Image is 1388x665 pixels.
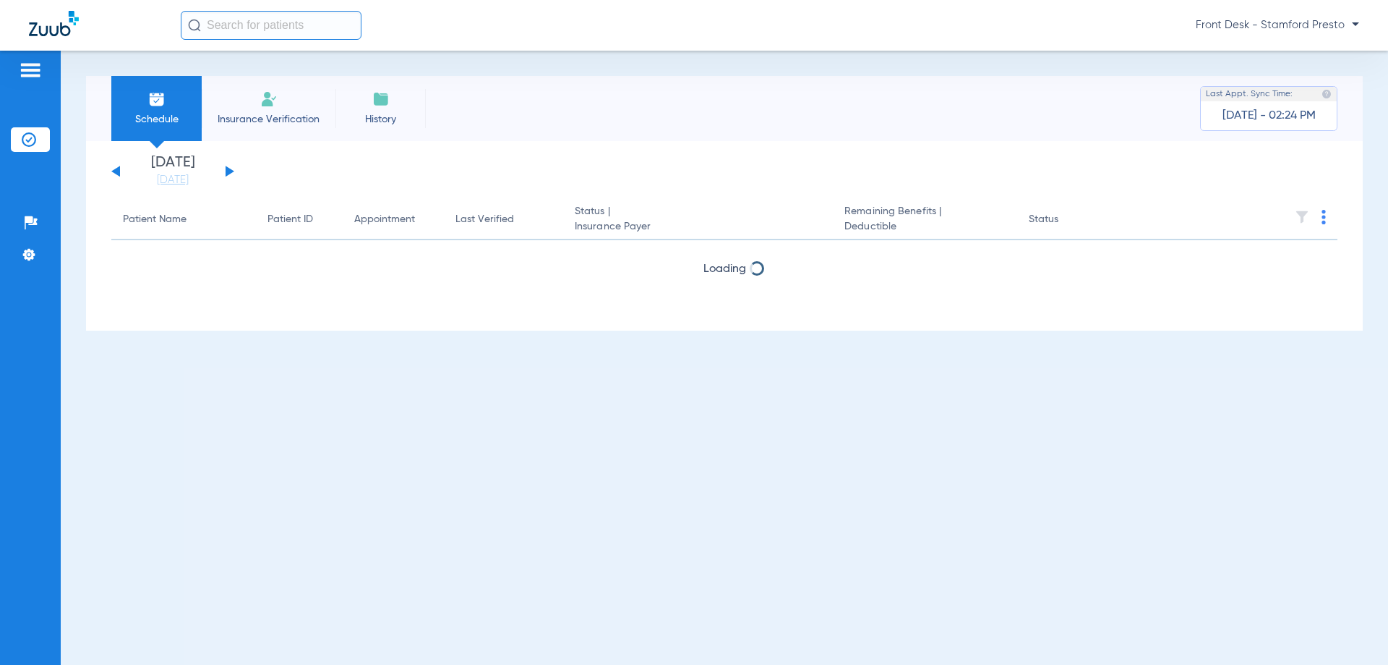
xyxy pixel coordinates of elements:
[1321,210,1326,224] img: group-dot-blue.svg
[260,90,278,108] img: Manual Insurance Verification
[1206,87,1293,101] span: Last Appt. Sync Time:
[455,212,552,227] div: Last Verified
[267,212,313,227] div: Patient ID
[148,90,166,108] img: Schedule
[1321,89,1332,99] img: last sync help info
[703,263,746,275] span: Loading
[29,11,79,36] img: Zuub Logo
[455,212,514,227] div: Last Verified
[123,212,244,227] div: Patient Name
[19,62,42,79] img: hamburger-icon
[129,173,216,187] a: [DATE]
[129,156,216,187] li: [DATE]
[372,90,390,108] img: History
[1196,18,1359,33] span: Front Desk - Stamford Presto
[844,219,1005,234] span: Deductible
[354,212,432,227] div: Appointment
[563,200,833,240] th: Status |
[188,19,201,32] img: Search Icon
[575,219,821,234] span: Insurance Payer
[354,212,415,227] div: Appointment
[181,11,361,40] input: Search for patients
[1222,109,1316,123] span: [DATE] - 02:24 PM
[213,112,325,127] span: Insurance Verification
[833,200,1016,240] th: Remaining Benefits |
[346,112,415,127] span: History
[1017,200,1115,240] th: Status
[122,112,191,127] span: Schedule
[1295,210,1309,224] img: filter.svg
[267,212,331,227] div: Patient ID
[123,212,187,227] div: Patient Name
